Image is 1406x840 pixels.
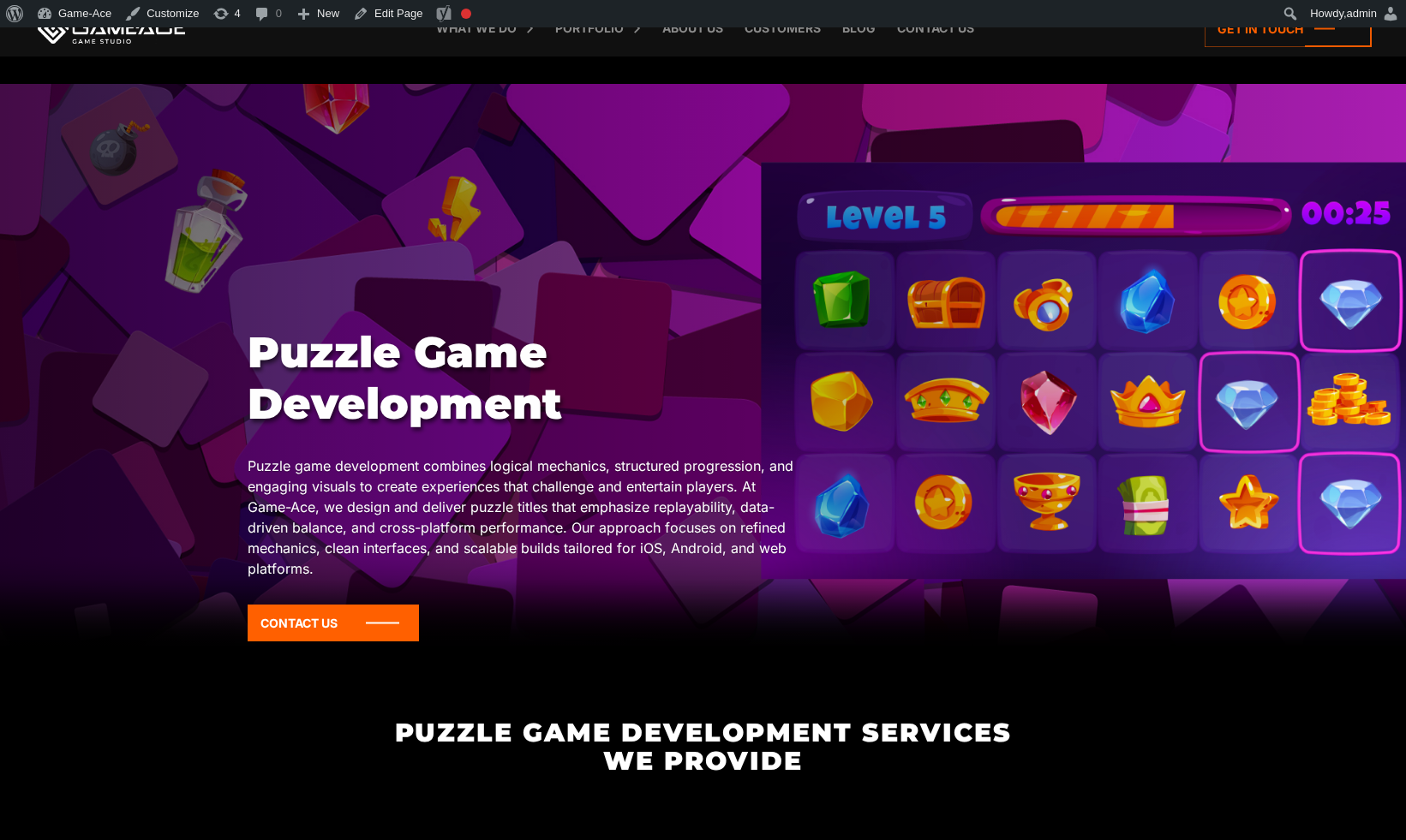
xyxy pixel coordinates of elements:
[1205,10,1372,47] a: Get in touch
[248,456,794,579] p: Puzzle game development combines logical mechanics, structured progression, and engaging visuals ...
[461,9,471,19] div: Focus keyphrase not set
[248,327,794,430] h1: Puzzle Game Development
[1347,7,1377,20] span: admin
[247,718,1159,775] h2: Puzzle Game Development Services We Provide
[248,605,419,641] a: Contact Us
